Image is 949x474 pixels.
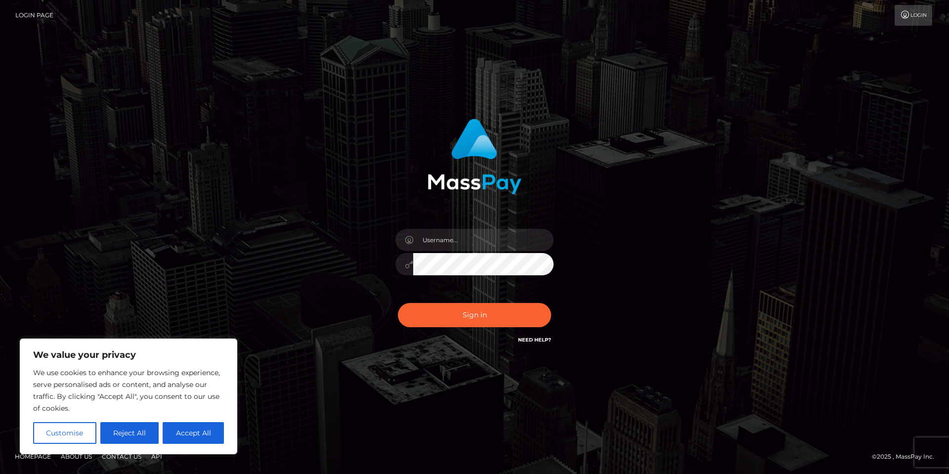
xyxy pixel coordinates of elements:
[413,229,554,251] input: Username...
[163,422,224,444] button: Accept All
[147,449,166,464] a: API
[100,422,159,444] button: Reject All
[98,449,145,464] a: Contact Us
[15,5,53,26] a: Login Page
[11,449,55,464] a: Homepage
[428,119,521,194] img: MassPay Login
[895,5,932,26] a: Login
[872,451,942,462] div: © 2025 , MassPay Inc.
[33,367,224,414] p: We use cookies to enhance your browsing experience, serve personalised ads or content, and analys...
[33,422,96,444] button: Customise
[33,349,224,361] p: We value your privacy
[518,337,551,343] a: Need Help?
[20,339,237,454] div: We value your privacy
[57,449,96,464] a: About Us
[398,303,551,327] button: Sign in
